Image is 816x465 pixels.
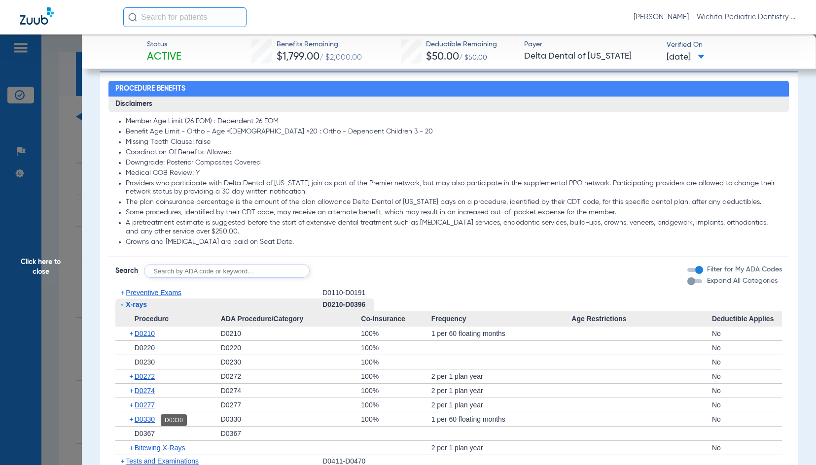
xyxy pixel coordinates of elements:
[128,13,137,22] img: Search Icon
[426,52,459,62] span: $50.00
[115,266,138,276] span: Search
[126,117,782,126] li: Member Age Limit (26 EOM) : Dependent 26 EOM
[129,398,135,412] span: +
[135,401,155,409] span: D0277
[712,412,782,426] div: No
[121,289,125,297] span: +
[361,311,431,327] span: Co-Insurance
[20,7,54,25] img: Zuub Logo
[361,355,431,369] div: 100%
[135,344,155,352] span: D0220
[524,50,658,63] span: Delta Dental of [US_STATE]
[361,341,431,355] div: 100%
[361,398,431,412] div: 100%
[135,430,155,437] span: D0367
[221,327,361,340] div: D0210
[712,398,782,412] div: No
[126,169,782,178] li: Medical COB Review: Y
[221,412,361,426] div: D0330
[221,341,361,355] div: D0220
[712,355,782,369] div: No
[431,311,572,327] span: Frequency
[121,300,123,308] span: -
[108,97,789,112] h3: Disclaimers
[126,159,782,167] li: Downgrade: Posterior Composites Covered
[108,81,789,97] h2: Procedure Benefits
[126,148,782,157] li: Coordination Of Benefits: Allowed
[126,219,782,236] li: A pretreatment estimate is suggested before the start of extensive dental treatment such as [MEDI...
[135,358,155,366] span: D0230
[126,457,199,465] span: Tests and Examinations
[667,40,800,50] span: Verified On
[161,414,187,426] div: D0330
[705,265,782,275] label: Filter for My ADA Codes
[361,369,431,383] div: 100%
[129,327,135,340] span: +
[667,51,705,64] span: [DATE]
[712,341,782,355] div: No
[221,311,361,327] span: ADA Procedure/Category
[126,138,782,147] li: Missing Tooth Clause: false
[129,369,135,383] span: +
[322,299,374,311] div: D0210-D0396
[426,39,497,50] span: Deductible Remaining
[135,444,185,452] span: Bitewing X-Rays
[431,412,572,426] div: 1 per 60 floating months
[135,372,155,380] span: D0272
[126,238,782,247] li: Crowns and [MEDICAL_DATA] are paid on Seat Date.
[115,311,220,327] span: Procedure
[431,384,572,398] div: 2 per 1 plan year
[129,384,135,398] span: +
[121,457,125,465] span: +
[126,198,782,207] li: The plan coinsurance percentage is the amount of the plan allowance Delta Dental of [US_STATE] pa...
[431,327,572,340] div: 1 per 60 floating months
[524,39,658,50] span: Payer
[361,412,431,426] div: 100%
[319,54,362,62] span: / $2,000.00
[707,277,778,284] span: Expand All Categories
[129,412,135,426] span: +
[135,415,155,423] span: D0330
[135,387,155,395] span: D0274
[123,7,247,27] input: Search for patients
[135,330,155,337] span: D0210
[126,300,147,308] span: X-rays
[459,54,487,61] span: / $50.00
[277,39,362,50] span: Benefits Remaining
[712,369,782,383] div: No
[221,398,361,412] div: D0277
[277,52,319,62] span: $1,799.00
[431,369,572,383] div: 2 per 1 plan year
[361,327,431,340] div: 100%
[431,441,572,455] div: 2 per 1 plan year
[571,311,712,327] span: Age Restrictions
[221,355,361,369] div: D0230
[221,384,361,398] div: D0274
[712,384,782,398] div: No
[147,39,181,50] span: Status
[129,441,135,455] span: +
[126,208,782,217] li: Some procedures, identified by their CDT code, may receive an alternate benefit, which may result...
[322,287,374,299] div: D0110-D0191
[221,369,361,383] div: D0272
[767,418,816,465] iframe: Chat Widget
[147,50,181,64] span: Active
[126,179,782,197] li: Providers who participate with Delta Dental of [US_STATE] join as part of the Premier network, bu...
[712,327,782,340] div: No
[144,264,310,278] input: Search by ADA code or keyword…
[126,289,181,297] span: Preventive Exams
[431,398,572,412] div: 2 per 1 plan year
[634,12,796,22] span: [PERSON_NAME] - Wichita Pediatric Dentistry [GEOGRAPHIC_DATA]
[712,441,782,455] div: No
[126,128,782,136] li: Benefit Age Limit - Ortho - Age <[DEMOGRAPHIC_DATA] >20 : Ortho - Dependent Children 3 - 20
[712,311,782,327] span: Deductible Applies
[221,427,361,440] div: D0367
[361,384,431,398] div: 100%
